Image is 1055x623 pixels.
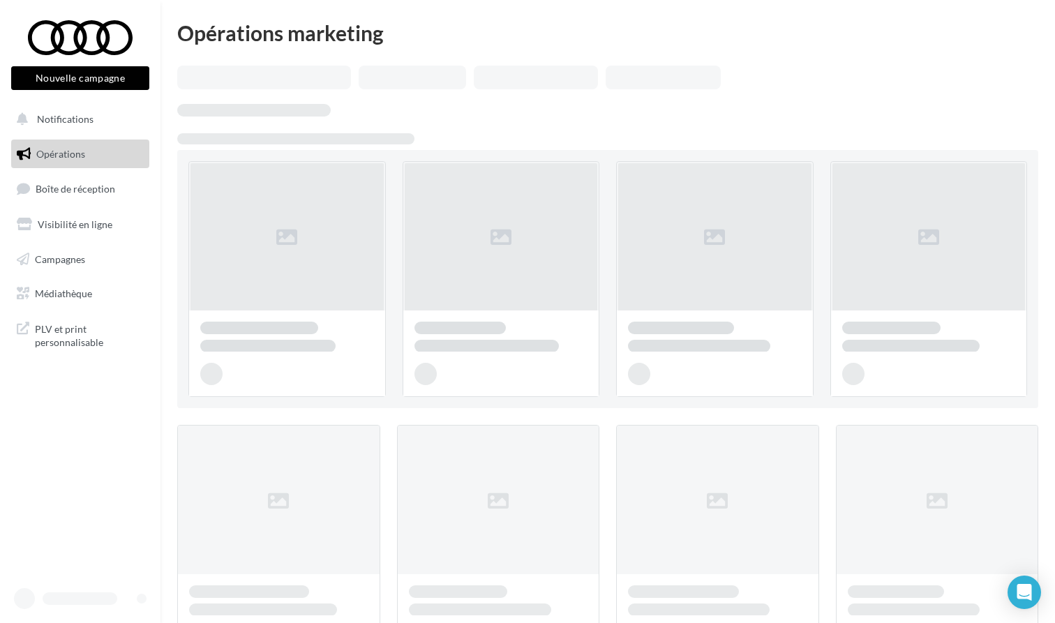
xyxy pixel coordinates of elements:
span: PLV et print personnalisable [35,320,144,350]
a: Campagnes [8,245,152,274]
span: Visibilité en ligne [38,218,112,230]
a: PLV et print personnalisable [8,314,152,355]
a: Boîte de réception [8,174,152,204]
a: Médiathèque [8,279,152,308]
div: Open Intercom Messenger [1008,576,1041,609]
span: Opérations [36,148,85,160]
a: Opérations [8,140,152,169]
a: Visibilité en ligne [8,210,152,239]
span: Notifications [37,113,93,125]
span: Médiathèque [35,287,92,299]
span: Campagnes [35,253,85,264]
button: Notifications [8,105,147,134]
button: Nouvelle campagne [11,66,149,90]
span: Boîte de réception [36,183,115,195]
div: Opérations marketing [177,22,1038,43]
